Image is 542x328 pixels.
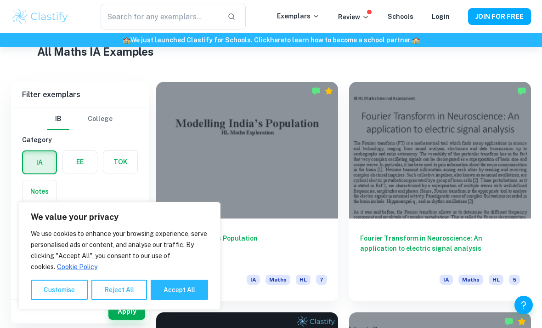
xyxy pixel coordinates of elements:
[514,296,533,314] button: Help and Feedback
[440,275,453,285] span: IA
[11,7,69,26] img: Clastify logo
[63,151,97,173] button: EE
[156,82,338,301] a: Modelling India’s PopulationIAMathsHL7
[324,86,333,96] div: Premium
[31,228,208,272] p: We use cookies to enhance your browsing experience, serve personalised ads or content, and analys...
[23,180,56,202] button: Notes
[88,108,113,130] button: College
[22,135,138,145] h6: Category
[31,280,88,300] button: Customise
[458,275,483,285] span: Maths
[432,13,450,20] a: Login
[517,86,526,96] img: Marked
[338,12,369,22] p: Review
[504,317,514,326] img: Marked
[388,13,413,20] a: Schools
[91,280,147,300] button: Reject All
[151,280,208,300] button: Accept All
[509,275,520,285] span: 5
[18,202,220,310] div: We value your privacy
[277,11,320,21] p: Exemplars
[265,275,290,285] span: Maths
[167,233,327,264] h6: Modelling India’s Population
[47,108,113,130] div: Filter type choice
[2,35,540,45] h6: We just launched Clastify for Schools. Click to learn how to become a school partner.
[349,82,531,301] a: Fourier Transform in Neuroscience: An application to electric signal analysisIAMathsHL5
[270,36,284,44] a: here
[247,275,260,285] span: IA
[316,275,327,285] span: 7
[47,108,69,130] button: IB
[311,86,321,96] img: Marked
[296,275,311,285] span: HL
[101,4,220,29] input: Search for any exemplars...
[517,317,526,326] div: Premium
[412,36,420,44] span: 🏫
[360,233,520,264] h6: Fourier Transform in Neuroscience: An application to electric signal analysis
[37,43,505,60] h1: All Maths IA Examples
[468,8,531,25] button: JOIN FOR FREE
[103,151,137,173] button: TOK
[31,212,208,223] p: We value your privacy
[123,36,130,44] span: 🏫
[11,82,149,108] h6: Filter exemplars
[23,151,56,173] button: IA
[56,263,98,271] a: Cookie Policy
[489,275,503,285] span: HL
[108,303,145,320] button: Apply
